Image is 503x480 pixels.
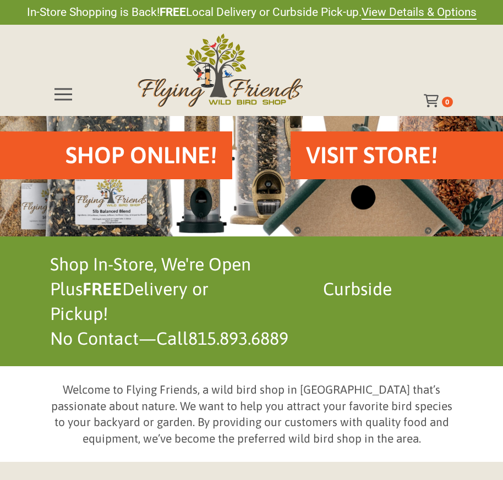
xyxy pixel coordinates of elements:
[306,139,438,172] h2: VISIT STORE!
[50,81,76,107] div: Toggle Off Canvas Content
[27,4,477,20] span: In-Store Shopping is Back! Local Delivery or Curbside Pick-up.
[424,94,442,107] div: Toggle Off Canvas Content
[188,328,288,349] a: 815.893.6889
[50,382,452,446] div: Welcome to Flying Friends, a wild bird shop in [GEOGRAPHIC_DATA] that’s passionate about nature. ...
[445,98,449,106] span: 0
[362,5,477,20] a: View Details & Options
[50,252,452,351] p: Shop In-Store, We're Open Plus Delivery or Curbside Pickup! No Contact—Call
[65,139,217,172] h2: Shop Online!
[83,279,122,299] strong: FREE
[160,5,186,19] strong: FREE
[138,34,303,107] img: Flying Friends Wild Bird Shop Logo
